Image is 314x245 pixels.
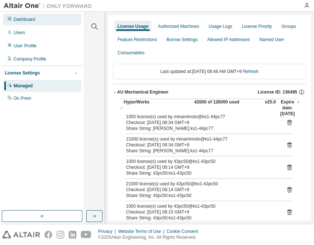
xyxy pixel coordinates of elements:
div: Feature Restrictions [118,37,157,43]
div: 1000 license(s) used by minamimoto@ks1-44pc77 [126,114,275,120]
div: Checkout: [DATE] 08:14 GMT+9 [126,187,275,193]
div: Borrow Settings [166,37,198,43]
div: Allowed IP Addresses [207,37,250,43]
img: youtube.svg [81,231,91,238]
div: Share String: [PERSON_NAME]:ks1-44pc77 [126,148,275,154]
div: Share String: 43pc50:ks1-43pc50 [126,170,275,176]
img: facebook.svg [44,231,52,238]
div: User Profile [14,43,37,49]
div: 42000 of 126000 used [194,99,260,117]
div: License Usage [118,23,148,29]
div: Privacy [98,228,118,234]
div: Share String: 43pc50:ks1-43pc50 [126,193,275,198]
div: Managed [14,83,33,89]
a: Refresh [243,69,258,74]
div: Website Terms of Use [118,228,166,234]
img: instagram.svg [57,231,64,238]
div: On Prem [14,95,31,101]
div: Checkout: [DATE] 08:15 GMT+9 [126,209,275,215]
div: Checkout: [DATE] 08:34 GMT+9 [126,142,275,148]
div: License Priority [242,23,272,29]
span: License ID: 136495 [258,89,297,95]
div: 21000 license(s) used by minamimoto@ks1-44pc77 [126,136,275,142]
div: v25.0 [265,99,276,117]
div: HyperWorks [124,99,190,117]
div: Consumables [118,50,144,56]
div: Checkout: [DATE] 08:34 GMT+9 [126,120,275,125]
img: altair_logo.svg [2,231,40,238]
button: HyperWorks42000 of 126000 usedv25.0Expire date:[DATE] [119,99,299,117]
div: Users [14,30,25,36]
div: Groups [281,23,296,29]
div: Share String: 43pc50:ks1-43pc50 [126,215,275,221]
div: 1000 license(s) used by 43pc50@ks1-43pc50 [126,203,275,209]
div: Share String: [PERSON_NAME]:ks1-44pc77 [126,125,275,131]
div: Checkout: [DATE] 08:14 GMT+9 [126,164,275,170]
img: Altair One [4,2,95,10]
button: AU Mechanical EngineerLicense ID: 136495 [113,84,306,100]
div: Dashboard [14,17,35,22]
div: Named User [259,37,284,43]
div: License Settings [5,70,40,76]
div: 21000 license(s) used by 43pc50@ks1-43pc50 [126,181,275,187]
div: Cookie Consent [166,228,202,234]
div: AU Mechanical Engineer [117,89,169,95]
div: Company Profile [14,56,46,62]
div: Usage Logs [209,23,232,29]
div: Authorized Machines [158,23,199,29]
img: linkedin.svg [69,231,76,238]
p: © 2025 Altair Engineering, Inc. All Rights Reserved. [98,234,202,241]
div: Last updated at: [DATE] 08:48 AM GMT+9 [113,64,306,79]
div: Expire date: [DATE] [280,99,299,117]
div: 1000 license(s) used by 43pc50@ks1-43pc50 [126,158,275,164]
